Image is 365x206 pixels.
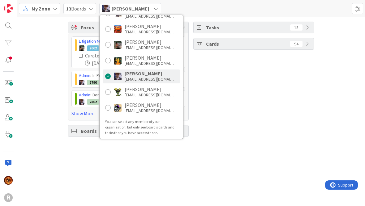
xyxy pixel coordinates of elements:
div: 94 [290,41,303,47]
b: 13 [66,6,71,12]
span: Focus [81,24,149,31]
div: › In Progress [79,72,182,79]
div: [PERSON_NAME] [125,102,174,108]
a: Admin [79,73,90,78]
div: [DATE] [85,59,182,67]
img: ML [79,99,84,105]
a: Show More [71,110,185,117]
div: [PERSON_NAME] [125,23,174,29]
div: Curate more original client docs sent to email [DATE] [85,52,163,59]
div: [PERSON_NAME] [125,39,174,45]
img: TM [114,104,122,112]
div: You can select any member of your organization, but only see board’s cards and tasks that you hav... [103,119,180,136]
div: › Strategy In Progress [79,38,182,44]
div: [EMAIL_ADDRESS][DOMAIN_NAME] [125,13,174,19]
div: [PERSON_NAME] [125,86,174,92]
div: [EMAIL_ADDRESS][DOMAIN_NAME] [125,108,174,113]
div: [EMAIL_ADDRESS][DOMAIN_NAME] [125,76,174,82]
span: Boards [66,5,86,12]
img: MW [114,41,122,49]
img: Visit kanbanzone.com [4,4,13,13]
span: Cards [206,40,287,48]
span: Support [13,1,28,8]
div: [EMAIL_ADDRESS][DOMAIN_NAME] [125,61,174,66]
div: 2790 [87,80,99,85]
img: MW [79,45,84,51]
div: R [4,193,13,202]
img: ML [79,80,84,85]
img: TR [4,176,13,185]
img: NC [114,88,122,96]
a: Litigation Matter Workflow (FL2) [79,38,137,44]
img: MR [114,57,122,65]
div: 2662 [87,45,99,51]
div: [EMAIL_ADDRESS][DOMAIN_NAME] [125,92,174,98]
a: Admin [79,92,90,98]
div: [EMAIL_ADDRESS][DOMAIN_NAME] [125,45,174,50]
div: [PERSON_NAME] [125,55,174,61]
div: › Done [79,92,182,98]
img: KA [114,25,122,33]
div: 18 [290,24,303,31]
span: Boards [81,127,162,135]
img: ML [102,5,110,12]
div: 2802 [87,99,99,105]
div: [PERSON_NAME] [125,71,174,76]
span: [PERSON_NAME] [112,5,149,12]
img: ML [114,73,122,80]
div: [EMAIL_ADDRESS][DOMAIN_NAME] [125,29,174,35]
span: Tasks [206,24,287,31]
span: My Zone [32,5,50,12]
